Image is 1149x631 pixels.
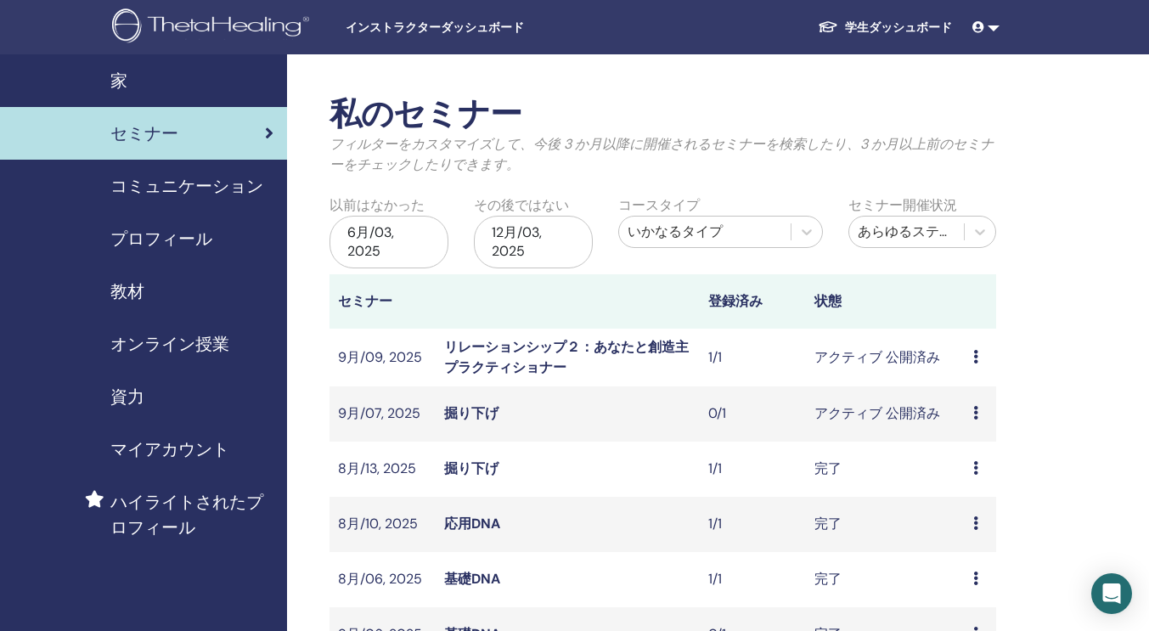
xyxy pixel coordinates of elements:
[700,274,806,329] th: 登録済み
[329,497,436,552] td: 8月/10, 2025
[346,19,600,37] span: インストラクターダッシュボード
[110,226,212,251] span: プロフィール
[329,95,996,134] h2: 私のセミナー
[806,442,965,497] td: 完了
[110,121,178,146] span: セミナー
[858,222,955,242] div: あらゆるステータス
[110,384,144,409] span: 資力
[444,459,498,477] a: 掘り下げ
[848,195,957,216] label: セミナー開催状況
[110,279,144,304] span: 教材
[474,195,569,216] label: その後ではない
[474,216,593,268] div: 12月/03, 2025
[329,329,436,386] td: 9月/09, 2025
[329,442,436,497] td: 8月/13, 2025
[329,134,996,175] p: フィルターをカスタマイズして、今後 3 か月以降に開催されるセミナーを検索したり、3 か月以上前のセミナーをチェックしたりできます。
[618,195,700,216] label: コースタイプ
[112,8,315,47] img: logo.png
[628,222,783,242] div: いかなるタイプ
[806,552,965,607] td: 完了
[1091,573,1132,614] div: Open Intercom Messenger
[329,386,436,442] td: 9月/07, 2025
[110,173,263,199] span: コミュニケーション
[444,338,702,376] a: リレーションシップ２：あなたと創造主 プラクティショナー
[444,515,500,532] a: 応用DNA
[700,497,806,552] td: 1/1
[806,497,965,552] td: 完了
[110,331,229,357] span: オンライン授業
[700,386,806,442] td: 0/1
[329,552,436,607] td: 8月/06, 2025
[700,329,806,386] td: 1/1
[806,329,965,386] td: アクティブ 公開済み
[700,442,806,497] td: 1/1
[806,274,965,329] th: 状態
[444,570,500,588] a: 基礎DNA
[804,12,966,43] a: 学生ダッシュボード
[329,216,448,268] div: 6月/03, 2025
[110,68,127,93] span: 家
[329,195,425,216] label: 以前はなかった
[444,404,498,422] a: 掘り下げ
[806,386,965,442] td: アクティブ 公開済み
[329,274,436,329] th: セミナー
[818,20,838,34] img: graduation-cap-white.svg
[700,552,806,607] td: 1/1
[110,489,273,540] span: ハイライトされたプロフィール
[110,437,229,462] span: マイアカウント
